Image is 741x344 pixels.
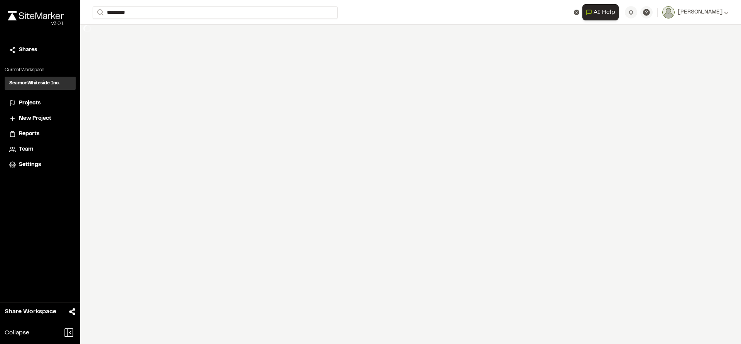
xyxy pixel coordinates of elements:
[19,130,39,138] span: Reports
[662,6,675,18] img: User
[662,6,729,18] button: [PERSON_NAME]
[9,99,71,107] a: Projects
[9,80,60,87] h3: SeamonWhiteside Inc.
[678,8,722,17] span: [PERSON_NAME]
[93,6,107,19] button: Search
[574,10,579,15] button: Clear text
[19,114,51,123] span: New Project
[5,328,29,337] span: Collapse
[9,130,71,138] a: Reports
[8,11,64,20] img: rebrand.png
[19,46,37,54] span: Shares
[19,99,41,107] span: Projects
[19,145,33,154] span: Team
[9,114,71,123] a: New Project
[19,161,41,169] span: Settings
[582,4,619,20] button: Open AI Assistant
[5,67,76,74] p: Current Workspace
[9,46,71,54] a: Shares
[8,20,64,27] div: Oh geez...please don't...
[582,4,622,20] div: Open AI Assistant
[5,307,56,316] span: Share Workspace
[9,145,71,154] a: Team
[594,8,615,17] span: AI Help
[9,161,71,169] a: Settings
